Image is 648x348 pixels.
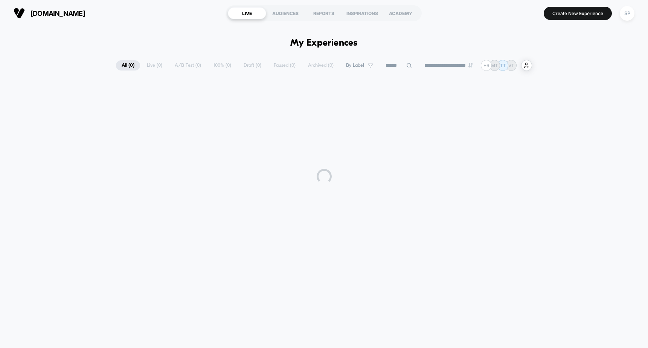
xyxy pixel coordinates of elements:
img: Visually logo [14,8,25,19]
div: REPORTS [305,7,343,19]
h1: My Experiences [290,38,358,49]
button: Create New Experience [544,7,612,20]
p: TT [500,63,506,68]
div: LIVE [228,7,266,19]
div: INSPIRATIONS [343,7,381,19]
span: By Label [346,63,364,68]
span: [DOMAIN_NAME] [30,9,85,17]
p: MT [491,63,498,68]
div: ACADEMY [381,7,420,19]
button: [DOMAIN_NAME] [11,7,87,19]
div: AUDIENCES [266,7,305,19]
img: end [468,63,473,67]
div: + 6 [481,60,492,71]
button: SP [618,6,637,21]
span: All ( 0 ) [116,60,140,71]
div: SP [620,6,634,21]
p: VT [508,63,514,68]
